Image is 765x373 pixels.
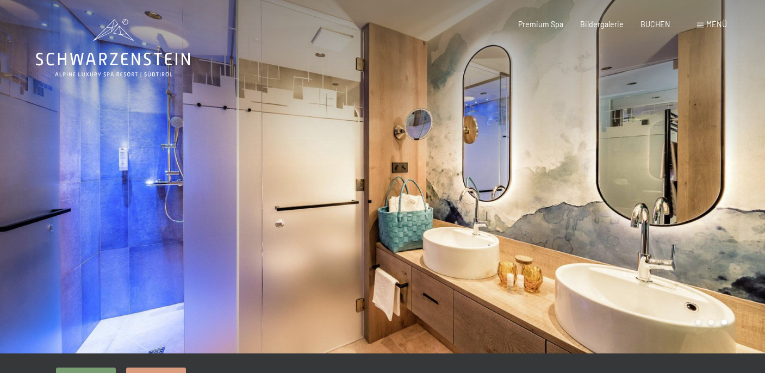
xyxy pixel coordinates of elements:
a: BUCHEN [640,20,670,29]
a: Premium Spa [518,20,563,29]
span: Menü [706,20,727,29]
a: Bildergalerie [580,20,624,29]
